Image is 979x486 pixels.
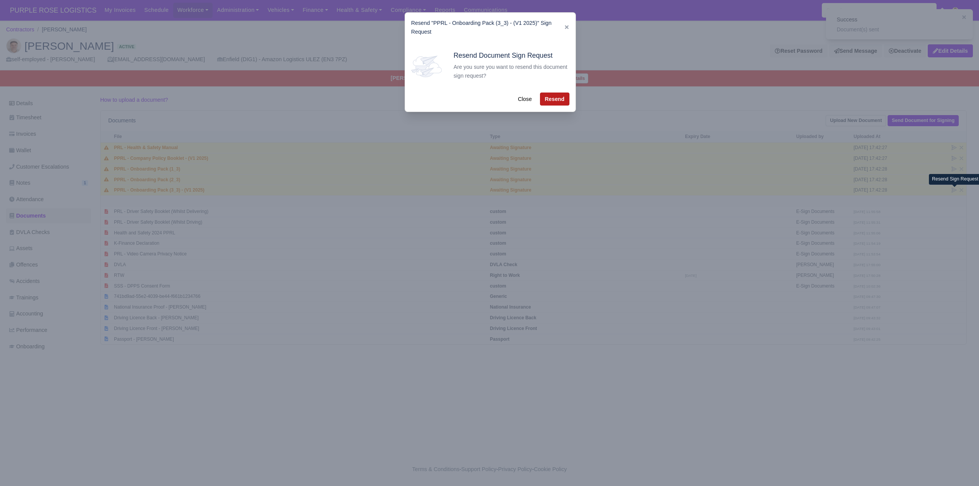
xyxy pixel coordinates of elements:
[540,93,569,106] button: Resend
[454,63,569,80] div: Are you sure you want to resend this document sign request?
[513,93,537,106] button: Close
[454,52,569,60] h5: Resend Document Sign Request
[405,13,576,42] div: Resend "PPRL - Onboarding Pack (3_3) - (V1 2025)" Sign Request
[941,449,979,486] iframe: Chat Widget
